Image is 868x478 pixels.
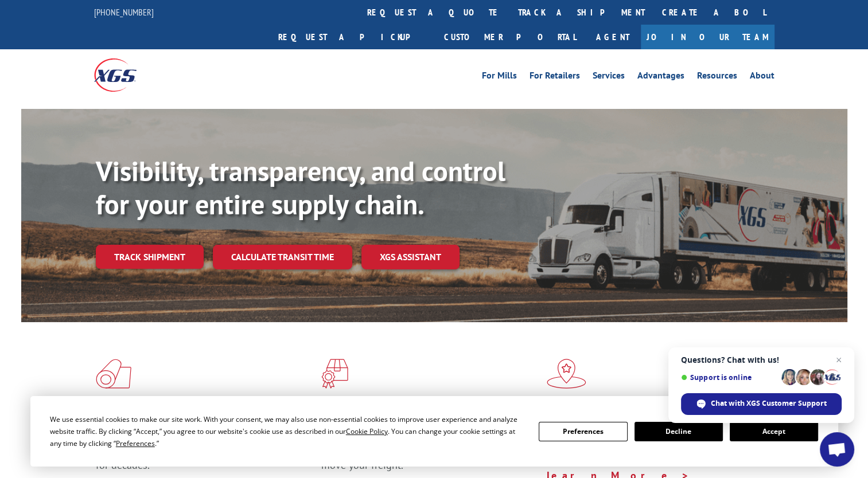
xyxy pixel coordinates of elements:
img: xgs-icon-total-supply-chain-intelligence-red [96,359,131,389]
a: Calculate transit time [213,245,352,269]
button: Accept [730,422,818,441]
a: Track shipment [96,245,204,269]
a: [PHONE_NUMBER] [94,6,154,18]
a: Open chat [820,432,854,467]
img: xgs-icon-focused-on-flooring-red [321,359,348,389]
img: xgs-icon-flagship-distribution-model-red [547,359,586,389]
span: As an industry carrier of choice, XGS has brought innovation and dedication to flooring logistics... [96,431,312,472]
a: Services [593,71,625,84]
a: For Retailers [530,71,580,84]
a: Customer Portal [435,25,585,49]
a: Join Our Team [641,25,774,49]
a: Resources [697,71,737,84]
span: Chat with XGS Customer Support [711,398,827,409]
a: Agent [585,25,641,49]
a: About [750,71,774,84]
span: Cookie Policy [346,426,388,436]
button: Decline [635,422,723,441]
a: XGS ASSISTANT [361,245,460,269]
a: For Mills [482,71,517,84]
a: Advantages [637,71,684,84]
span: Preferences [116,438,155,448]
span: Questions? Chat with us! [681,355,842,365]
a: Request a pickup [270,25,435,49]
div: Cookie Consent Prompt [30,396,838,467]
button: Preferences [539,422,627,441]
div: We use essential cookies to make our site work. With your consent, we may also use non-essential ... [50,413,525,449]
b: Visibility, transparency, and control for your entire supply chain. [96,153,505,222]
span: Support is online [681,373,777,382]
span: Chat with XGS Customer Support [681,393,842,415]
